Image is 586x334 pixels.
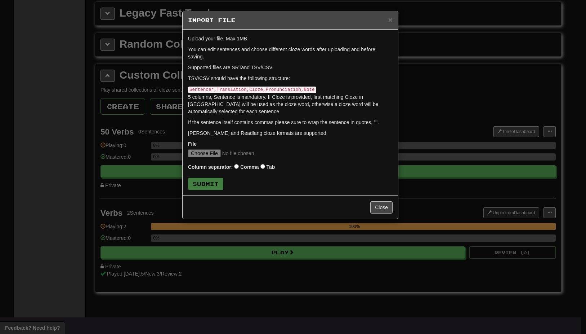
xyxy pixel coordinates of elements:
[388,16,393,24] span: ×
[188,85,393,115] p: 5 columns, Sentence is mandatory. If Cloze is provided, first matching Cloze in [GEOGRAPHIC_DATA]...
[188,163,233,171] label: Column separator:
[188,17,393,24] h5: Import File
[188,129,393,137] p: [PERSON_NAME] and Readlang cloze formats are supported.
[188,35,393,42] p: Upload your file. Max 1MB.
[240,163,259,171] label: Comma
[266,163,275,171] label: Tab
[370,201,393,214] button: Close
[188,46,393,60] p: You can edit sentences and choose different cloze words after uploading and before saving.
[188,178,223,190] button: Submit
[188,119,393,126] p: If the sentence itself contains commas please sure to wrap the sentence in quotes, "".
[188,75,393,82] p: TSV/CSV should have the following structure:
[188,140,197,148] label: File
[188,64,393,71] p: Supported files are SRT and TSV/CSV.
[188,87,316,93] code: Sentence*,Translation,Cloze,Pronunciation,Note
[388,16,393,23] button: Close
